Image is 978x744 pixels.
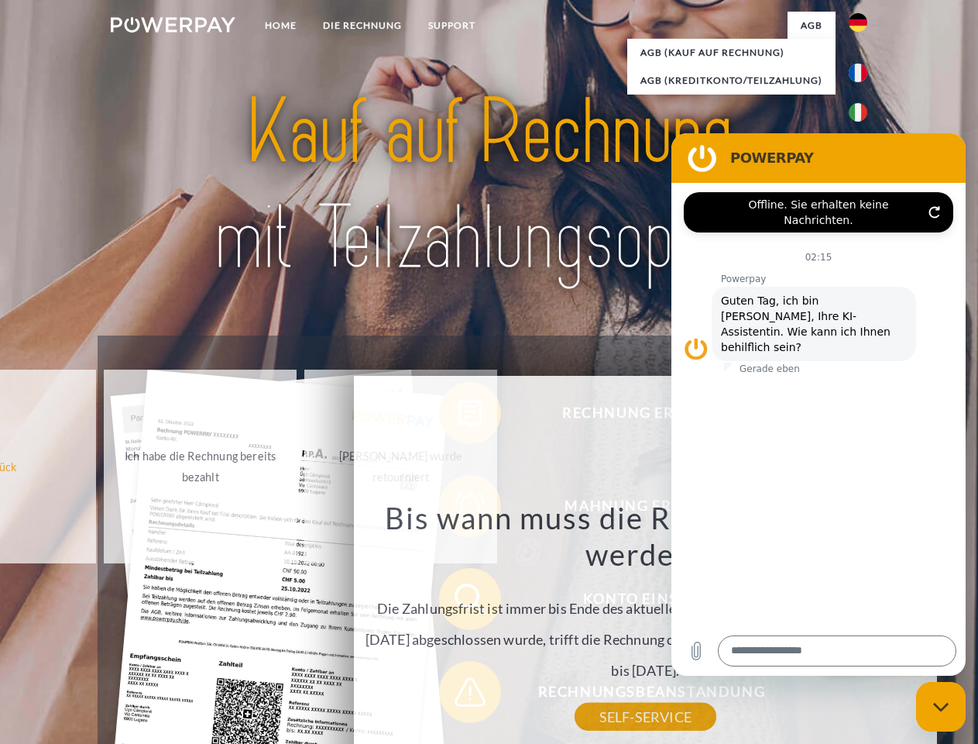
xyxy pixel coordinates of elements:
[362,499,928,717] div: Die Zahlungsfrist ist immer bis Ende des aktuellen Monats. Wenn die Bestellung z.B. am [DATE] abg...
[627,67,836,95] a: AGB (Kreditkonto/Teilzahlung)
[849,64,867,82] img: fr
[362,499,928,573] h3: Bis wann muss die Rechnung bezahlt werden?
[148,74,830,297] img: title-powerpay_de.svg
[575,703,716,731] a: SELF-SERVICE
[415,12,489,40] a: SUPPORT
[627,39,836,67] a: AGB (Kauf auf Rechnung)
[671,133,966,676] iframe: Messaging-Fenster
[849,103,867,122] img: it
[314,446,488,487] div: [PERSON_NAME] wurde retourniert
[310,12,415,40] a: DIE RECHNUNG
[113,446,287,487] div: Ich habe die Rechnung bereits bezahlt
[916,682,966,732] iframe: Schaltfläche zum Öffnen des Messaging-Fensters; Konversation läuft
[252,12,310,40] a: Home
[788,12,836,40] a: agb
[111,17,235,33] img: logo-powerpay-white.svg
[849,13,867,32] img: de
